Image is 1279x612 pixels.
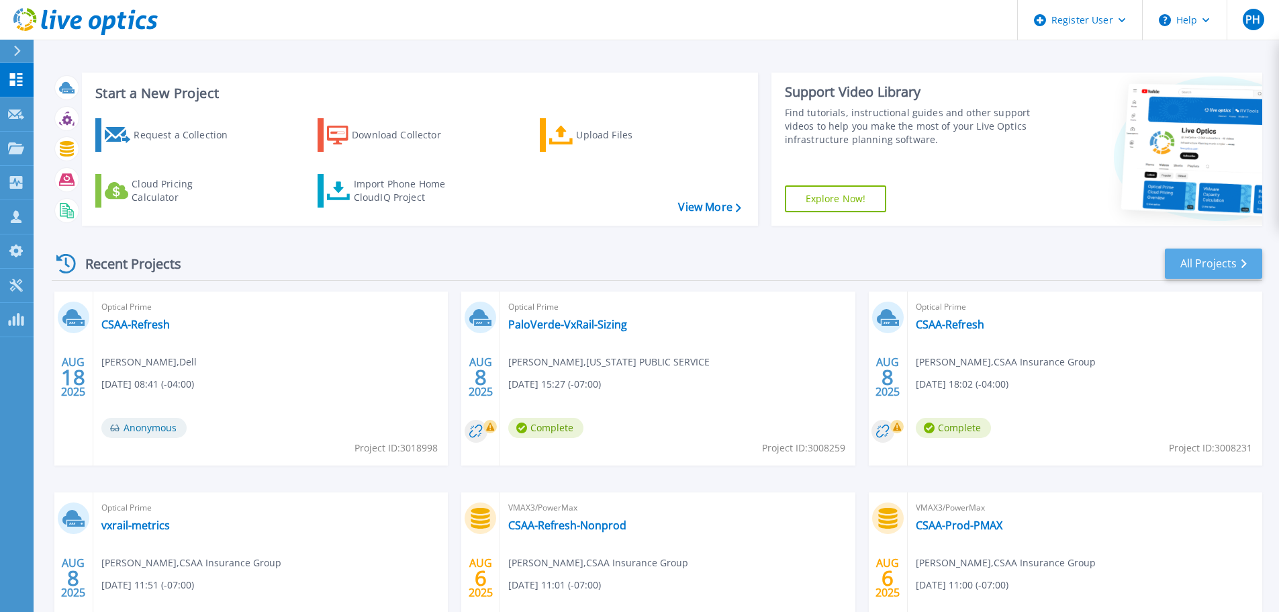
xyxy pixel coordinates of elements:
[318,118,467,152] a: Download Collector
[508,500,847,515] span: VMAX3/PowerMax
[882,371,894,383] span: 8
[916,500,1254,515] span: VMAX3/PowerMax
[875,353,900,402] div: AUG 2025
[468,554,493,603] div: AUG 2025
[508,318,627,331] a: PaloVerde-VxRail-Sizing
[508,519,626,532] a: CSAA-Refresh-Nonprod
[101,500,440,515] span: Optical Prime
[916,556,1096,570] span: [PERSON_NAME] , CSAA Insurance Group
[101,355,197,369] span: [PERSON_NAME] , Dell
[101,556,281,570] span: [PERSON_NAME] , CSAA Insurance Group
[785,106,1035,146] div: Find tutorials, instructional guides and other support videos to help you make the most of your L...
[468,353,493,402] div: AUG 2025
[101,318,170,331] a: CSAA-Refresh
[52,247,199,280] div: Recent Projects
[95,118,245,152] a: Request a Collection
[916,578,1008,593] span: [DATE] 11:00 (-07:00)
[60,554,86,603] div: AUG 2025
[67,572,79,584] span: 8
[60,353,86,402] div: AUG 2025
[882,572,894,584] span: 6
[354,177,459,204] div: Import Phone Home CloudIQ Project
[101,519,170,532] a: vxrail-metrics
[475,371,487,383] span: 8
[508,418,583,438] span: Complete
[101,578,194,593] span: [DATE] 11:51 (-07:00)
[916,318,984,331] a: CSAA-Refresh
[678,201,741,214] a: View More
[1169,441,1252,455] span: Project ID: 3008231
[1165,249,1262,279] a: All Projects
[916,377,1008,392] span: [DATE] 18:02 (-04:00)
[1245,14,1260,25] span: PH
[508,578,601,593] span: [DATE] 11:01 (-07:00)
[540,118,690,152] a: Upload Files
[101,377,194,392] span: [DATE] 08:41 (-04:00)
[875,554,900,603] div: AUG 2025
[134,122,241,148] div: Request a Collection
[916,519,1002,532] a: CSAA-Prod-PMAX
[576,122,683,148] div: Upload Files
[101,418,187,438] span: Anonymous
[508,377,601,392] span: [DATE] 15:27 (-07:00)
[916,355,1096,369] span: [PERSON_NAME] , CSAA Insurance Group
[354,441,438,455] span: Project ID: 3018998
[762,441,845,455] span: Project ID: 3008259
[61,371,85,383] span: 18
[101,300,440,314] span: Optical Prime
[352,122,459,148] div: Download Collector
[95,86,741,101] h3: Start a New Project
[508,556,688,570] span: [PERSON_NAME] , CSAA Insurance Group
[132,177,239,204] div: Cloud Pricing Calculator
[916,418,991,438] span: Complete
[785,185,887,212] a: Explore Now!
[785,83,1035,101] div: Support Video Library
[916,300,1254,314] span: Optical Prime
[508,355,710,369] span: [PERSON_NAME] , [US_STATE] PUBLIC SERVICE
[508,300,847,314] span: Optical Prime
[95,174,245,208] a: Cloud Pricing Calculator
[475,572,487,584] span: 6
